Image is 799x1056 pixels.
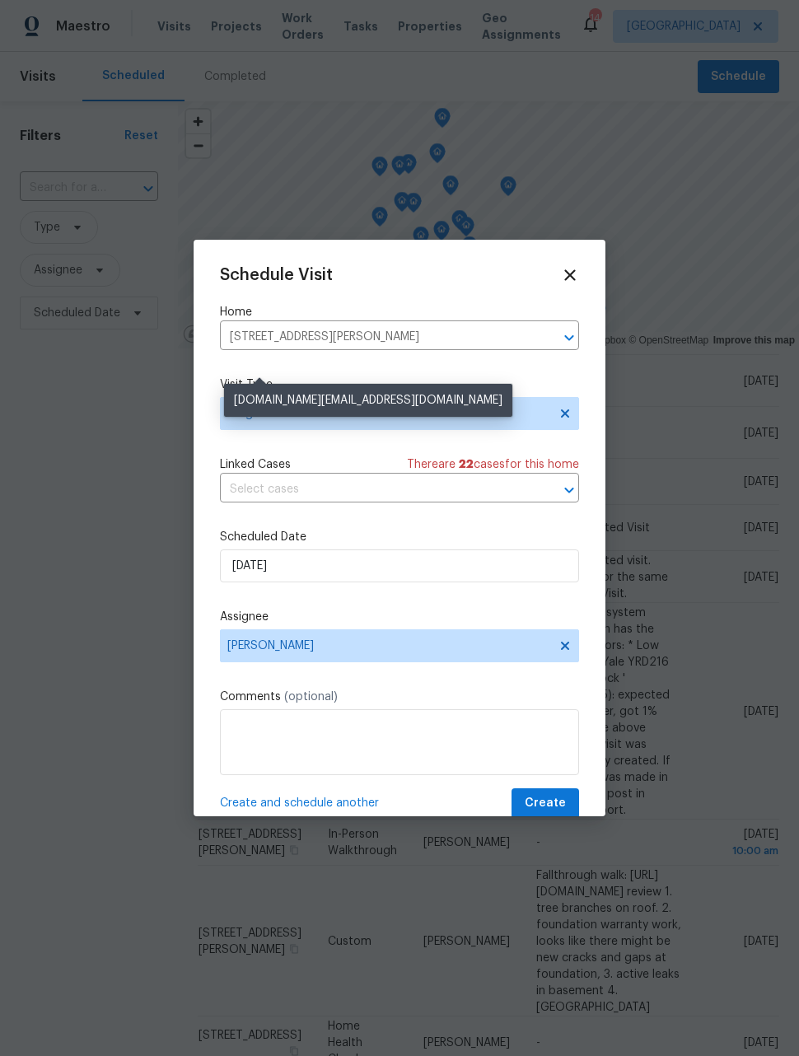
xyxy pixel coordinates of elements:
[512,788,579,819] button: Create
[220,529,579,545] label: Scheduled Date
[558,326,581,349] button: Open
[561,266,579,284] span: Close
[227,639,550,652] span: [PERSON_NAME]
[407,456,579,473] span: There are case s for this home
[284,691,338,703] span: (optional)
[220,609,579,625] label: Assignee
[220,376,579,393] label: Visit Type
[558,479,581,502] button: Open
[459,459,474,470] span: 22
[220,795,379,811] span: Create and schedule another
[220,456,291,473] span: Linked Cases
[220,689,579,705] label: Comments
[220,267,333,283] span: Schedule Visit
[220,477,533,502] input: Select cases
[224,384,512,417] div: [DOMAIN_NAME][EMAIL_ADDRESS][DOMAIN_NAME]
[220,325,533,350] input: Enter in an address
[220,549,579,582] input: M/D/YYYY
[525,793,566,814] span: Create
[220,304,579,320] label: Home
